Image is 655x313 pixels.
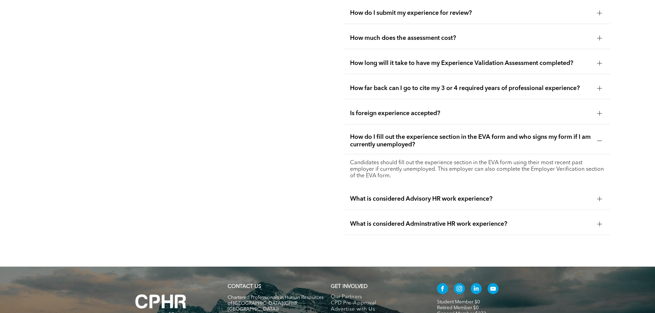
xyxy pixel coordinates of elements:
a: Advertise with Us [331,306,423,313]
a: youtube [488,283,499,296]
a: Retired Member $0 [437,305,479,310]
a: CONTACT US [228,284,261,289]
span: How do I fill out the experience section in the EVA form and who signs my form if I am currently ... [350,133,592,148]
p: Candidates should fill out the experience section in the EVA form using their most recent past em... [350,160,605,179]
a: instagram [454,283,465,296]
span: How far back can I go to cite my 3 or 4 required years of professional experience? [350,85,592,92]
span: What is considered Advisory HR work experience? [350,195,592,203]
span: Is foreign experience accepted? [350,110,592,117]
a: Our Partners [331,294,423,300]
span: How long will it take to have my Experience Validation Assessment completed? [350,59,592,67]
span: Chartered Professionals in Human Resources of [GEOGRAPHIC_DATA] (CPHR [GEOGRAPHIC_DATA]) [228,295,324,312]
span: How much does the assessment cost? [350,34,592,42]
span: What is considered Adminstrative HR work experience? [350,220,592,228]
a: Student Member $0 [437,300,480,304]
span: How do I submit my experience for review? [350,9,592,17]
a: linkedin [471,283,482,296]
a: facebook [437,283,448,296]
span: GET INVOLVED [331,284,368,289]
a: CPD Pre-Approval [331,300,423,306]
